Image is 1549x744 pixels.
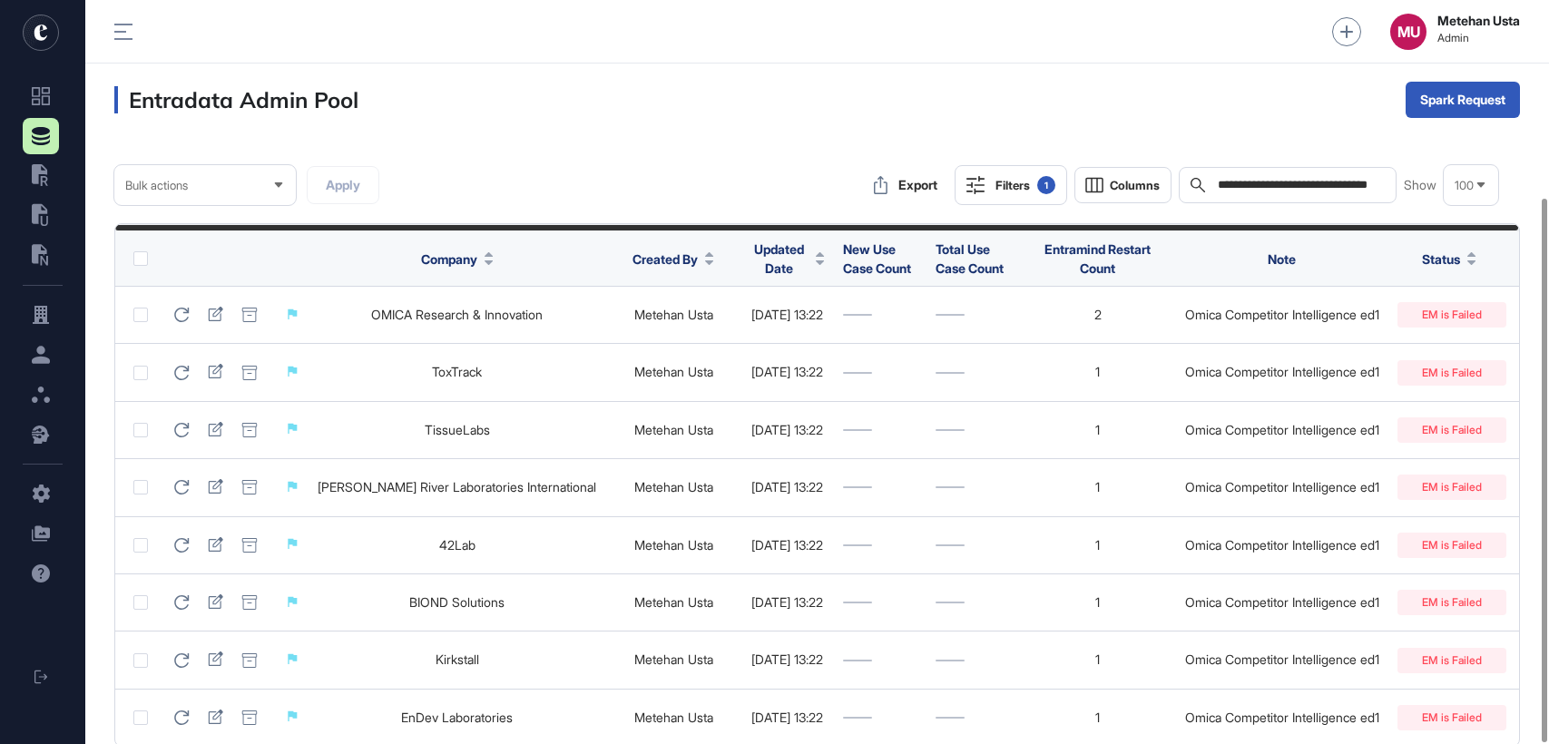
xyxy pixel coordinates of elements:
[1397,648,1506,673] div: EM is Failed
[750,595,825,610] div: [DATE] 13:22
[1455,179,1474,192] span: 100
[1397,590,1506,615] div: EM is Failed
[1268,251,1296,267] span: Note
[750,308,825,322] div: [DATE] 13:22
[750,365,825,379] div: [DATE] 13:22
[1390,14,1426,50] button: MU
[421,250,477,269] span: Company
[1185,595,1379,610] div: Omica Competitor Intelligence ed1
[1028,652,1167,667] div: 1
[1397,417,1506,443] div: EM is Failed
[432,364,482,379] a: ToxTrack
[634,307,713,322] a: Metehan Usta
[750,710,825,725] div: [DATE] 13:22
[750,480,825,494] div: [DATE] 13:22
[1185,652,1379,667] div: Omica Competitor Intelligence ed1
[425,422,490,437] a: TissueLabs
[401,710,513,725] a: EnDev Laboratories
[1185,538,1379,553] div: Omica Competitor Intelligence ed1
[318,479,596,494] a: [PERSON_NAME] River Laboratories International
[1185,365,1379,379] div: Omica Competitor Intelligence ed1
[1406,82,1520,118] button: Spark Request
[114,86,358,113] h3: Entradata Admin Pool
[750,652,825,667] div: [DATE] 13:22
[634,537,713,553] a: Metehan Usta
[1028,538,1167,553] div: 1
[936,241,1004,276] span: Total Use Case Count
[1397,705,1506,730] div: EM is Failed
[1028,423,1167,437] div: 1
[634,710,713,725] a: Metehan Usta
[1437,14,1520,28] strong: Metehan Usta
[371,307,543,322] a: OMICA Research & Innovation
[632,250,698,269] span: Created By
[1404,178,1436,192] span: Show
[1028,710,1167,725] div: 1
[750,423,825,437] div: [DATE] 13:22
[955,165,1067,205] button: Filters1
[1185,423,1379,437] div: Omica Competitor Intelligence ed1
[421,250,494,269] button: Company
[1028,480,1167,494] div: 1
[1397,360,1506,386] div: EM is Failed
[1028,365,1167,379] div: 1
[1397,533,1506,558] div: EM is Failed
[1437,32,1520,44] span: Admin
[864,167,947,203] button: Export
[634,651,713,667] a: Metehan Usta
[634,479,713,494] a: Metehan Usta
[125,179,188,192] span: Bulk actions
[1110,179,1160,192] span: Columns
[1397,475,1506,500] div: EM is Failed
[1422,250,1460,269] span: Status
[1028,595,1167,610] div: 1
[1028,308,1167,322] div: 2
[634,594,713,610] a: Metehan Usta
[1422,250,1476,269] button: Status
[1185,308,1379,322] div: Omica Competitor Intelligence ed1
[1185,480,1379,494] div: Omica Competitor Intelligence ed1
[1044,241,1151,276] span: Entramind Restart Count
[995,176,1055,194] div: Filters
[750,538,825,553] div: [DATE] 13:22
[634,364,713,379] a: Metehan Usta
[750,240,825,278] button: Updated Date
[750,240,809,278] span: Updated Date
[436,651,479,667] a: Kirkstall
[1397,302,1506,328] div: EM is Failed
[409,594,505,610] a: BIOND Solutions
[843,241,911,276] span: New Use Case Count
[1185,710,1379,725] div: Omica Competitor Intelligence ed1
[439,537,475,553] a: 42Lab
[1074,167,1172,203] button: Columns
[1037,176,1055,194] div: 1
[634,422,713,437] a: Metehan Usta
[632,250,714,269] button: Created By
